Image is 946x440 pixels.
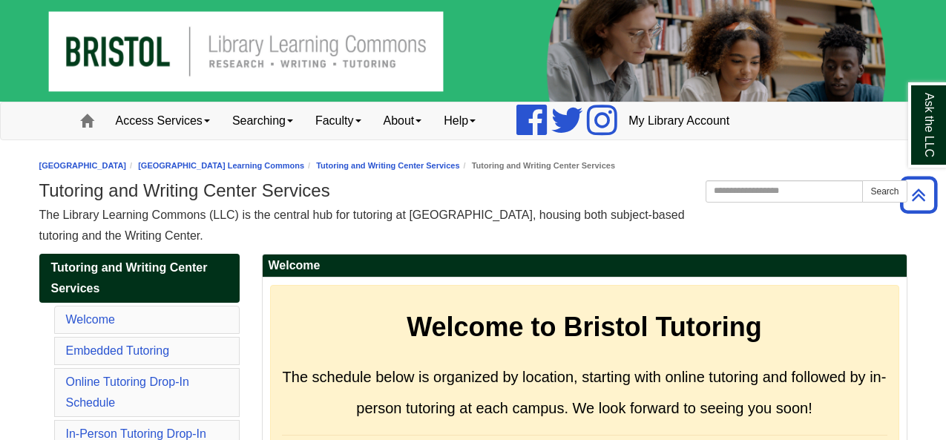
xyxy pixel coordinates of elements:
[39,208,685,242] span: The Library Learning Commons (LLC) is the central hub for tutoring at [GEOGRAPHIC_DATA], housing ...
[283,369,887,416] span: The schedule below is organized by location, starting with online tutoring and followed by in-per...
[39,161,127,170] a: [GEOGRAPHIC_DATA]
[862,180,907,203] button: Search
[39,159,907,173] nav: breadcrumb
[66,375,189,409] a: Online Tutoring Drop-In Schedule
[433,102,487,139] a: Help
[39,180,907,201] h1: Tutoring and Writing Center Services
[460,159,615,173] li: Tutoring and Writing Center Services
[221,102,304,139] a: Searching
[51,261,208,295] span: Tutoring and Writing Center Services
[895,185,942,205] a: Back to Top
[263,255,907,278] h2: Welcome
[66,313,115,326] a: Welcome
[617,102,740,139] a: My Library Account
[316,161,459,170] a: Tutoring and Writing Center Services
[372,102,433,139] a: About
[105,102,221,139] a: Access Services
[407,312,762,342] strong: Welcome to Bristol Tutoring
[304,102,372,139] a: Faculty
[66,344,170,357] a: Embedded Tutoring
[138,161,304,170] a: [GEOGRAPHIC_DATA] Learning Commons
[39,254,240,303] a: Tutoring and Writing Center Services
